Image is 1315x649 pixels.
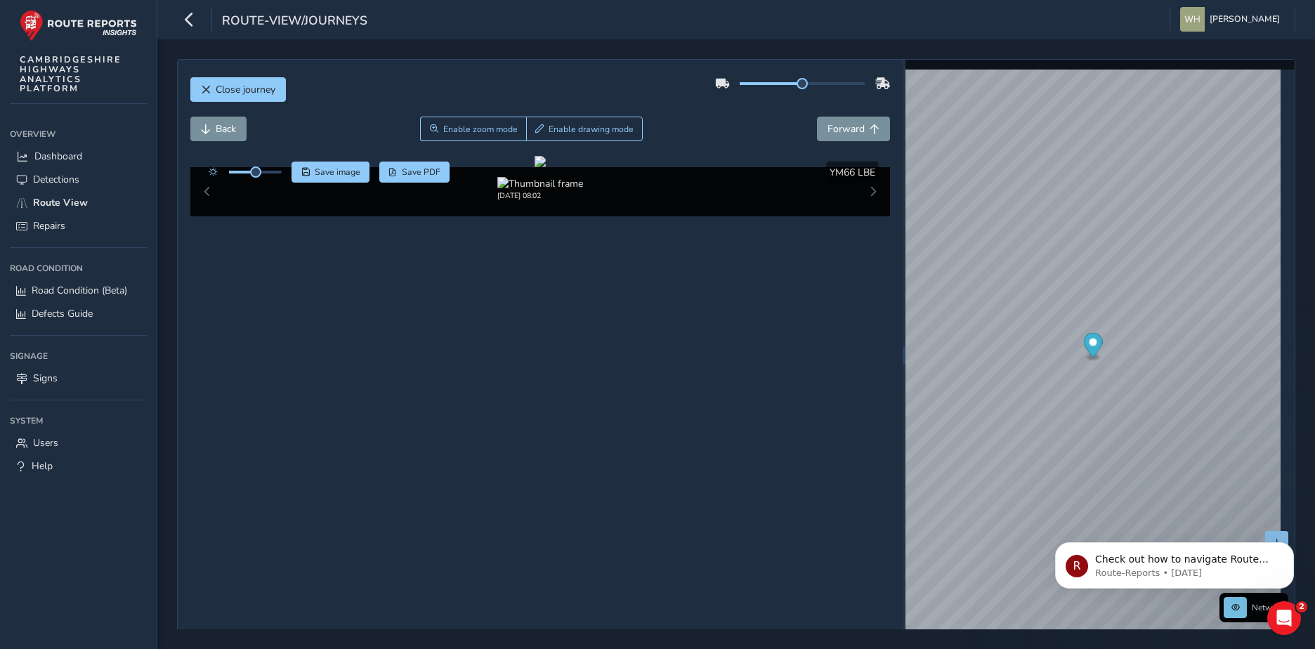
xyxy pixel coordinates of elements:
a: Users [10,431,147,454]
button: Back [190,117,247,141]
button: Draw [526,117,643,141]
span: Signs [33,372,58,385]
img: rr logo [20,10,137,41]
iframe: Intercom notifications message [1034,513,1315,611]
div: Overview [10,124,147,145]
div: [DATE] 08:02 [497,190,583,201]
a: Route View [10,191,147,214]
span: Enable zoom mode [443,124,518,135]
a: Signs [10,367,147,390]
span: [PERSON_NAME] [1210,7,1280,32]
span: YM66 LBE [830,166,875,179]
span: Save image [315,166,360,178]
img: Thumbnail frame [497,177,583,190]
div: Road Condition [10,258,147,279]
div: Map marker [1083,333,1102,362]
span: Close journey [216,83,275,96]
span: Road Condition (Beta) [32,284,127,297]
button: [PERSON_NAME] [1180,7,1285,32]
a: Detections [10,168,147,191]
button: Close journey [190,77,286,102]
span: Repairs [33,219,65,232]
span: Help [32,459,53,473]
span: CAMBRIDGESHIRE HIGHWAYS ANALYTICS PLATFORM [20,55,122,93]
button: Zoom [420,117,526,141]
a: Help [10,454,147,478]
span: Users [33,436,58,450]
a: Road Condition (Beta) [10,279,147,302]
a: Repairs [10,214,147,237]
span: Save PDF [402,166,440,178]
div: System [10,410,147,431]
a: Defects Guide [10,302,147,325]
span: Enable drawing mode [549,124,634,135]
button: Save [292,162,369,183]
span: route-view/journeys [222,12,367,32]
div: Signage [10,346,147,367]
span: 2 [1296,601,1307,612]
iframe: Intercom live chat [1267,601,1301,635]
span: Forward [827,122,865,136]
span: Detections [33,173,79,186]
span: Dashboard [34,150,82,163]
span: Route View [33,196,88,209]
button: PDF [379,162,450,183]
span: Back [216,122,236,136]
span: Defects Guide [32,307,93,320]
button: Forward [817,117,890,141]
img: diamond-layout [1180,7,1205,32]
a: Dashboard [10,145,147,168]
